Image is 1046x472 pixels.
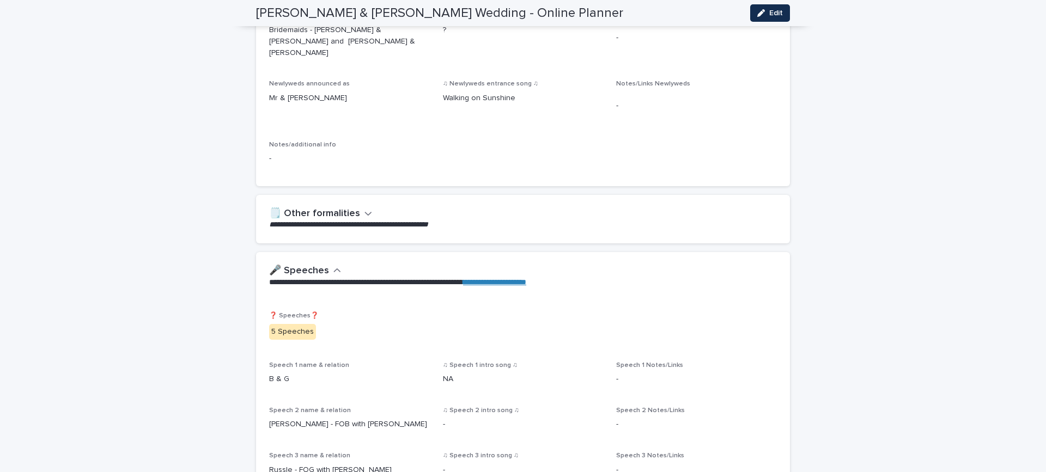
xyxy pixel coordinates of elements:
[269,312,319,319] span: ❓ Speeches❓
[269,265,329,277] h2: 🎤 Speeches
[616,452,684,459] span: Speech 3 Notes/Links
[443,373,453,385] p: NA
[269,81,350,87] span: Newlyweds announced as
[616,419,777,430] p: -
[443,419,445,430] p: -
[269,362,349,369] span: Speech 1 name & relation
[269,208,360,220] h2: 🗒️ Other formalities
[616,100,777,112] p: -
[269,324,316,340] div: 5 Speeches
[269,208,372,220] button: 🗒️ Other formalities
[269,142,336,148] span: Notes/additional info
[269,419,430,430] p: [PERSON_NAME] - FOB with [PERSON_NAME]
[443,362,518,369] span: ♫ Speech 1 intro song ♫
[269,24,430,58] p: Bridemaids - [PERSON_NAME] & [PERSON_NAME] and [PERSON_NAME] & [PERSON_NAME]
[616,407,685,414] span: Speech 2 Notes/Links
[750,4,790,22] button: Edit
[443,93,604,104] p: Walking on Sunshine
[269,93,430,104] p: Mr & [PERSON_NAME]
[269,373,430,385] p: B & G
[269,407,351,414] span: Speech 2 name & relation
[616,362,683,369] span: Speech 1 Notes/Links
[616,32,777,44] p: -
[269,265,341,277] button: 🎤 Speeches
[443,452,519,459] span: ♫ Speech 3 intro song ♫
[269,452,350,459] span: Speech 3 name & relation
[269,153,271,164] p: -
[256,5,623,21] h2: [PERSON_NAME] & [PERSON_NAME] Wedding - Online Planner
[443,407,519,414] span: ♫ Speech 2 intro song ♫
[616,373,618,385] p: -
[769,9,783,17] span: Edit
[443,24,446,36] p: ?
[616,81,690,87] span: Notes/Links Newlyweds
[443,81,538,87] span: ♫ Newlyweds entrance song ♫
